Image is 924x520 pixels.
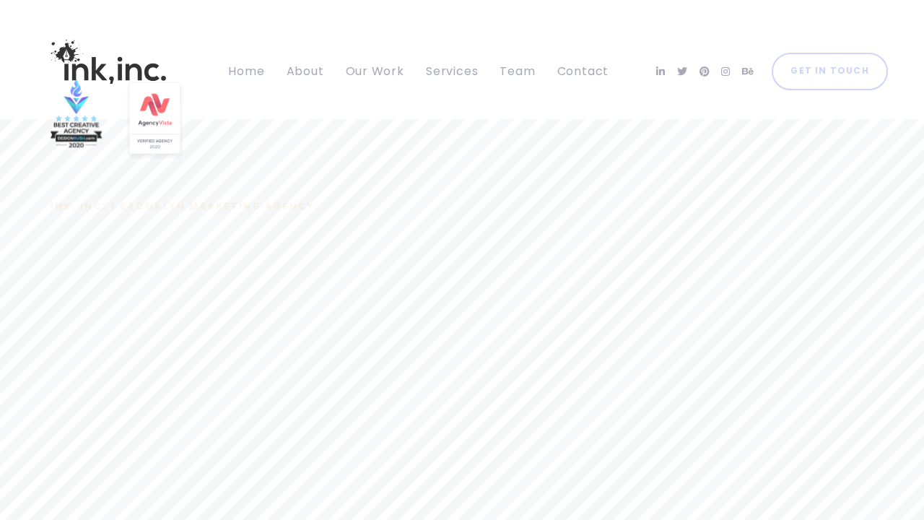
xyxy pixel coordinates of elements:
[790,63,868,79] span: Get in Touch
[557,63,609,79] span: Contact
[287,63,324,79] span: About
[228,63,264,79] span: Home
[426,63,478,79] span: Services
[346,63,404,79] span: Our Work
[500,63,535,79] span: Team
[772,53,888,90] a: Get in Touch
[36,13,180,110] img: Ink, Inc. | Marketing Agency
